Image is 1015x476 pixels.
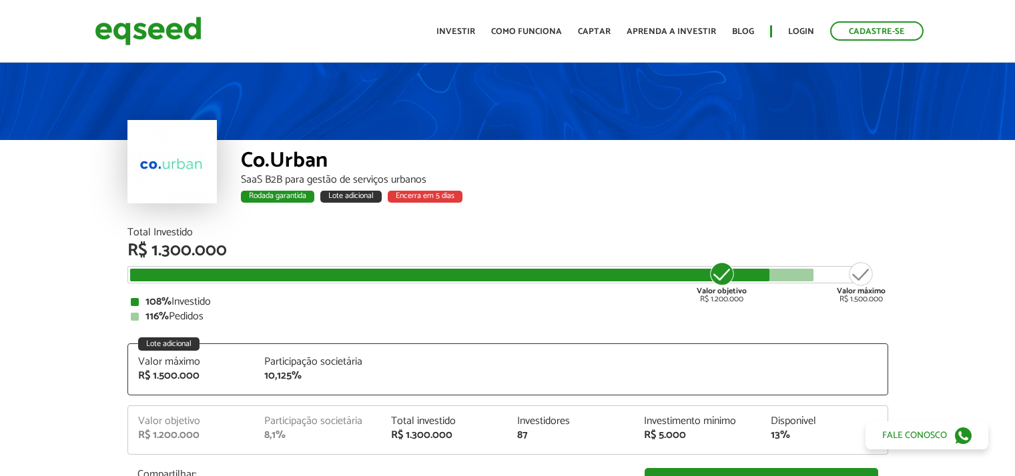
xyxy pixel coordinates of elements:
div: Co.Urban [241,150,888,175]
strong: 116% [145,307,169,325]
a: Aprenda a investir [627,27,716,36]
a: Fale conosco [866,421,988,449]
div: R$ 1.300.000 [391,430,498,441]
div: Lote adicional [138,337,200,351]
div: SaaS B2B para gestão de serviços urbanos [241,175,888,185]
div: R$ 1.200.000 [697,261,747,303]
div: Rodada garantida [241,191,314,203]
a: Investir [436,27,475,36]
div: Investido [131,297,885,307]
div: Valor máximo [138,357,245,367]
div: R$ 1.300.000 [127,242,888,259]
img: EqSeed [95,13,202,49]
div: Total investido [391,416,498,427]
div: R$ 5.000 [644,430,751,441]
div: Investidores [517,416,624,427]
div: Valor objetivo [138,416,245,427]
a: Como funciona [491,27,562,36]
a: Cadastre-se [830,21,924,41]
strong: Valor objetivo [697,285,747,297]
a: Blog [732,27,754,36]
div: Participação societária [264,416,371,427]
div: Lote adicional [320,191,382,203]
div: R$ 1.500.000 [837,261,886,303]
div: 10,125% [264,371,371,381]
a: Login [788,27,814,36]
strong: Valor máximo [837,285,886,297]
div: Investimento mínimo [644,416,751,427]
div: Total Investido [127,227,888,238]
div: R$ 1.200.000 [138,430,245,441]
a: Captar [578,27,611,36]
strong: 108% [145,293,172,311]
div: R$ 1.500.000 [138,371,245,381]
div: 8,1% [264,430,371,441]
div: Disponível [771,416,878,427]
div: Participação societária [264,357,371,367]
div: Pedidos [131,311,885,322]
div: Encerra em 5 dias [388,191,462,203]
div: 87 [517,430,624,441]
